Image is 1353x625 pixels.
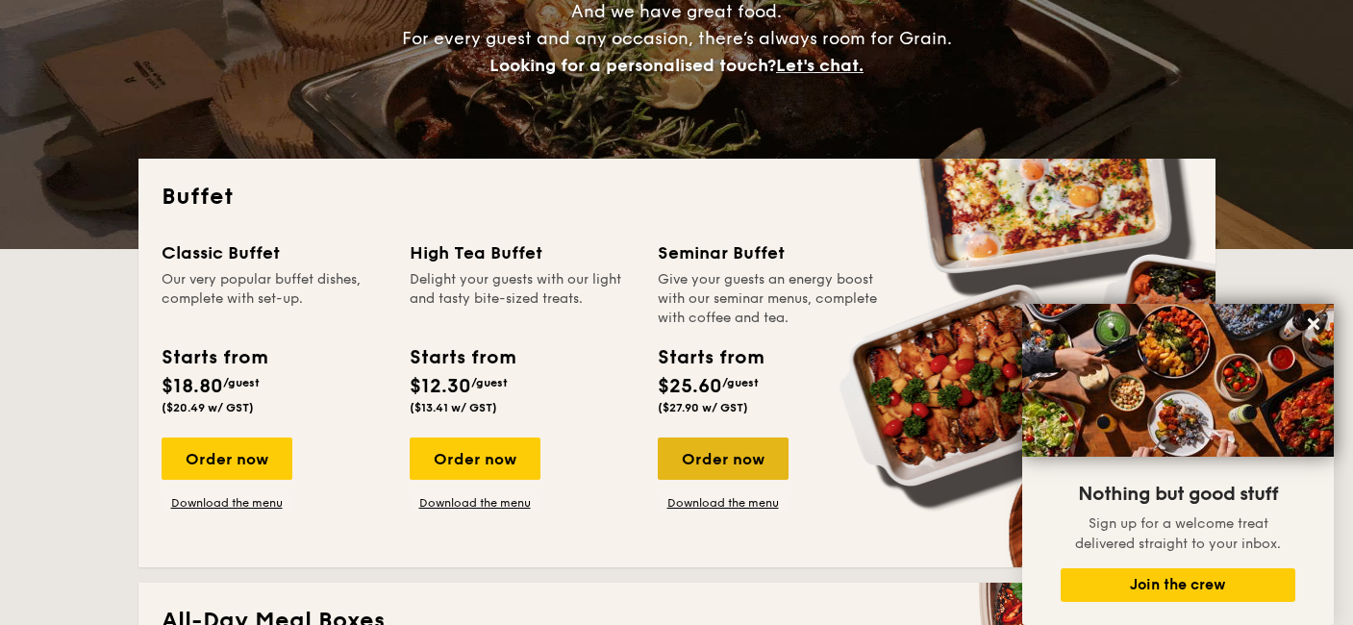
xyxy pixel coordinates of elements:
h2: Buffet [162,182,1192,212]
span: $25.60 [658,375,722,398]
div: Starts from [658,343,763,372]
div: Starts from [162,343,266,372]
span: /guest [223,376,260,389]
div: Our very popular buffet dishes, complete with set-up. [162,270,387,328]
span: Nothing but good stuff [1078,483,1278,506]
a: Download the menu [658,495,789,511]
div: Starts from [410,343,514,372]
div: Classic Buffet [162,239,387,266]
span: ($27.90 w/ GST) [658,401,748,414]
span: Let's chat. [776,55,864,76]
span: ($20.49 w/ GST) [162,401,254,414]
div: Order now [410,437,540,480]
span: /guest [471,376,508,389]
span: Looking for a personalised touch? [489,55,776,76]
span: /guest [722,376,759,389]
a: Download the menu [162,495,292,511]
button: Join the crew [1061,568,1295,602]
div: Delight your guests with our light and tasty bite-sized treats. [410,270,635,328]
div: Order now [658,437,789,480]
div: Order now [162,437,292,480]
span: Sign up for a welcome treat delivered straight to your inbox. [1075,515,1281,552]
button: Close [1298,309,1329,339]
div: Seminar Buffet [658,239,883,266]
span: And we have great food. For every guest and any occasion, there’s always room for Grain. [402,1,952,76]
img: DSC07876-Edit02-Large.jpeg [1022,304,1334,457]
div: High Tea Buffet [410,239,635,266]
a: Download the menu [410,495,540,511]
span: $12.30 [410,375,471,398]
span: $18.80 [162,375,223,398]
div: Give your guests an energy boost with our seminar menus, complete with coffee and tea. [658,270,883,328]
span: ($13.41 w/ GST) [410,401,497,414]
